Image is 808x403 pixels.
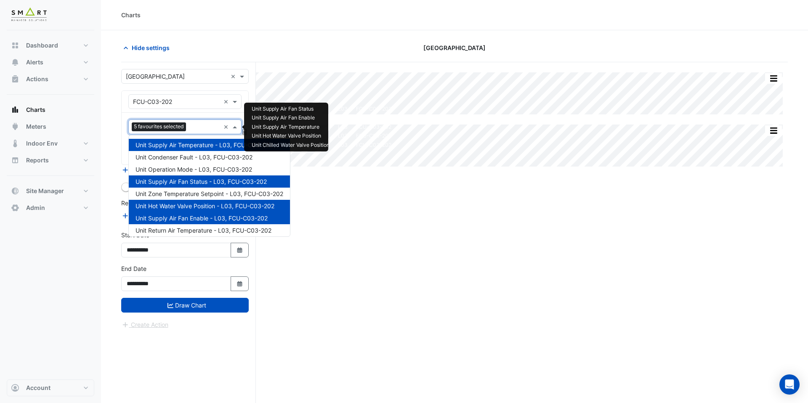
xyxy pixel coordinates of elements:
[11,122,19,131] app-icon: Meters
[7,37,94,54] button: Dashboard
[231,72,238,81] span: Clear
[26,58,43,66] span: Alerts
[121,320,169,327] app-escalated-ticket-create-button: Please draw the charts first
[121,40,175,55] button: Hide settings
[247,132,334,141] td: Unit Hot Water Valve Position
[765,73,782,84] button: More Options
[132,122,186,131] span: 5 favourites selected
[334,132,352,141] td: L03
[247,104,334,114] td: Unit Supply Air Fan Status
[11,204,19,212] app-icon: Admin
[121,211,184,220] button: Add Reference Line
[136,227,271,234] span: Unit Return Air Temperature - L03, FCU-C03-202
[11,106,19,114] app-icon: Charts
[7,183,94,199] button: Site Manager
[247,141,334,150] td: Unit Chilled Water Valve Position
[779,374,800,395] div: Open Intercom Messenger
[121,165,172,175] button: Add Equipment
[136,178,267,185] span: Unit Supply Air Fan Status - L03, FCU-C03-202
[7,54,94,71] button: Alerts
[11,156,19,164] app-icon: Reports
[132,43,170,52] span: Hide settings
[352,104,396,114] td: FCU-C03-202
[334,122,352,132] td: L03
[26,41,58,50] span: Dashboard
[121,264,146,273] label: End Date
[7,199,94,216] button: Admin
[423,43,486,52] span: [GEOGRAPHIC_DATA]
[352,114,396,123] td: FCU-C03-202
[121,199,165,207] label: Reference Lines
[7,101,94,118] button: Charts
[352,141,396,150] td: FCU-C03-202
[26,187,64,195] span: Site Manager
[334,114,352,123] td: L03
[7,379,94,396] button: Account
[26,122,46,131] span: Meters
[247,114,334,123] td: Unit Supply Air Fan Enable
[352,122,396,132] td: FCU-C03-202
[26,204,45,212] span: Admin
[11,75,19,83] app-icon: Actions
[7,118,94,135] button: Meters
[334,104,352,114] td: L03
[11,139,19,148] app-icon: Indoor Env
[121,298,249,313] button: Draw Chart
[765,125,782,136] button: More Options
[121,231,149,239] label: Start Date
[26,75,48,83] span: Actions
[26,384,50,392] span: Account
[334,141,352,150] td: L03
[11,41,19,50] app-icon: Dashboard
[7,152,94,169] button: Reports
[136,202,274,209] span: Unit Hot Water Valve Position - L03, FCU-C03-202
[247,122,334,132] td: Unit Supply Air Temperature
[236,280,244,287] fa-icon: Select Date
[26,106,45,114] span: Charts
[223,97,231,106] span: Clear
[11,58,19,66] app-icon: Alerts
[136,215,268,222] span: Unit Supply Air Fan Enable - L03, FCU-C03-202
[7,71,94,87] button: Actions
[26,139,58,148] span: Indoor Env
[121,11,141,19] div: Charts
[136,154,252,161] span: Unit Condenser Fault - L03, FCU-C03-202
[136,141,273,148] span: Unit Supply Air Temperature - L03, FCU-C03-202
[129,135,290,236] div: Options List
[223,122,231,131] span: Clear
[11,187,19,195] app-icon: Site Manager
[7,135,94,152] button: Indoor Env
[236,247,244,254] fa-icon: Select Date
[352,132,396,141] td: FCU-C03-202
[10,7,48,24] img: Company Logo
[26,156,49,164] span: Reports
[136,190,283,197] span: Unit Zone Temperature Setpoint - L03, FCU-C03-202
[136,166,252,173] span: Unit Operation Mode - L03, FCU-C03-202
